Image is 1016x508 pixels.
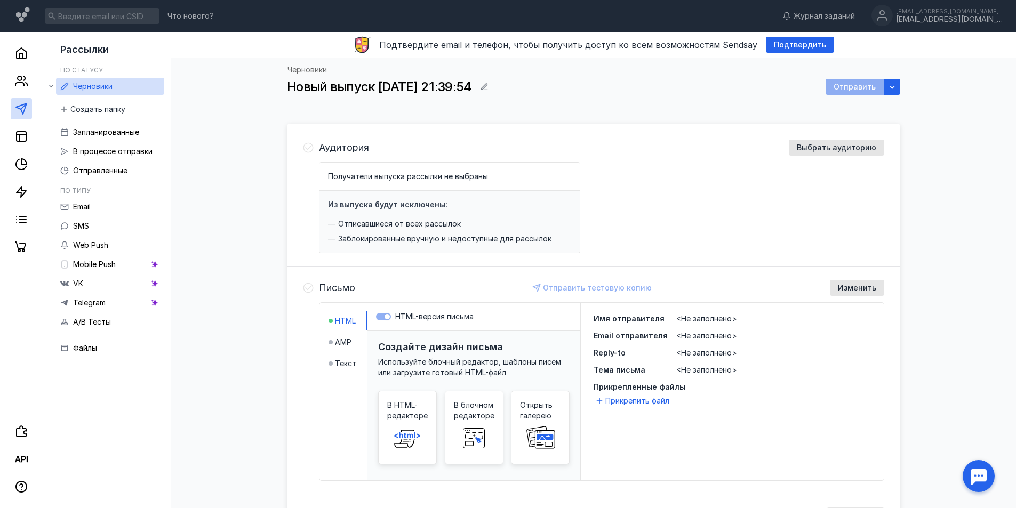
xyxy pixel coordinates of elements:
[56,143,164,160] a: В процессе отправки
[56,198,164,215] a: Email
[56,217,164,235] a: SMS
[338,219,461,229] span: Отписавшиеся от всех рассылок
[454,400,494,421] span: В блочном редакторе
[520,400,561,421] span: Открыть галерею
[45,8,159,24] input: Введите email или CSID
[896,15,1003,24] div: [EMAIL_ADDRESS][DOMAIN_NAME]
[335,337,351,348] span: AMP
[789,140,884,156] button: Выбрать аудиторию
[838,284,876,293] span: Изменить
[56,294,164,311] a: Telegram
[605,396,669,406] span: Прикрепить файл
[73,260,116,269] span: Mobile Push
[73,127,139,136] span: Запланированные
[766,37,834,53] button: Подтвердить
[594,348,626,357] span: Reply-to
[594,365,645,374] span: Тема письма
[60,187,91,195] h5: По типу
[60,66,103,74] h5: По статусу
[287,79,471,94] span: Новый выпуск [DATE] 21:39:54
[56,78,164,95] a: Черновики
[379,39,757,50] span: Подтвердите email и телефон, чтобы получить доступ ко всем возможностям Sendsay
[594,382,871,392] span: Прикрепленные файлы
[73,298,106,307] span: Telegram
[335,316,356,326] span: HTML
[73,221,89,230] span: SMS
[70,105,125,114] span: Создать папку
[287,66,327,74] a: Черновики
[319,142,369,153] h4: Аудитория
[73,317,111,326] span: A/B Тесты
[794,11,855,21] span: Журнал заданий
[73,202,91,211] span: Email
[774,41,826,50] span: Подтвердить
[676,365,737,374] span: <Не заполнено>
[378,357,561,377] span: Используйте блочный редактор, шаблоны писем или загрузите готовый HTML-файл
[378,341,503,352] h3: Создайте дизайн письма
[56,124,164,141] a: Запланированные
[56,237,164,254] a: Web Push
[777,11,860,21] a: Журнал заданий
[73,279,83,288] span: VK
[328,172,488,181] span: Получатели выпуска рассылки не выбраны
[167,12,214,20] span: Что нового?
[594,394,674,407] button: Прикрепить файл
[896,8,1003,14] div: [EMAIL_ADDRESS][DOMAIN_NAME]
[73,343,97,352] span: Файлы
[594,314,665,323] span: Имя отправителя
[162,12,219,20] a: Что нового?
[676,331,737,340] span: <Не заполнено>
[56,313,164,330] a: A/B Тесты
[73,240,108,249] span: Web Push
[676,348,737,357] span: <Не заполнено>
[594,331,668,340] span: Email отправителя
[73,166,127,175] span: Отправленные
[319,283,355,293] h4: Письмо
[56,162,164,179] a: Отправленные
[56,275,164,292] a: VK
[335,358,356,369] span: Текст
[338,233,551,244] span: Заблокированные вручную и недоступные для рассылок
[60,44,109,55] span: Рассылки
[328,200,447,209] h4: Из выпуска будут исключены:
[676,314,737,323] span: <Не заполнено>
[797,143,876,152] span: Выбрать аудиторию
[387,400,428,421] span: В HTML-редакторе
[56,256,164,273] a: Mobile Push
[73,82,113,91] span: Черновики
[73,147,153,156] span: В процессе отправки
[56,101,131,117] button: Создать папку
[56,340,164,357] a: Файлы
[395,312,474,321] span: HTML-версия письма
[830,280,884,296] button: Изменить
